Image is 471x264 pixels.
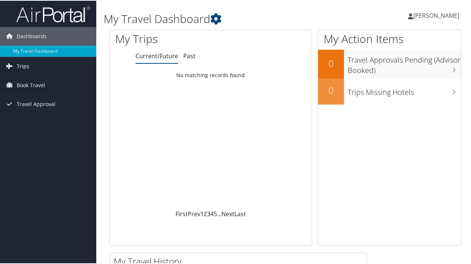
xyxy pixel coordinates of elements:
[318,56,344,69] h2: 0
[17,75,45,94] span: Book Travel
[188,209,200,217] a: Prev
[318,78,461,104] a: 0Trips Missing Hotels
[318,49,461,77] a: 0Travel Approvals Pending (Advisor Booked)
[318,83,344,96] h2: 0
[234,209,246,217] a: Last
[115,30,222,46] h1: My Trips
[348,50,461,75] h3: Travel Approvals Pending (Advisor Booked)
[408,4,467,26] a: [PERSON_NAME]
[104,10,345,26] h1: My Travel Dashboard
[176,209,188,217] a: First
[413,11,459,19] span: [PERSON_NAME]
[17,26,47,45] span: Dashboards
[200,209,204,217] a: 1
[16,5,90,22] img: airportal-logo.png
[110,68,312,81] td: No matching records found
[17,56,29,75] span: Trips
[204,209,207,217] a: 2
[183,51,196,59] a: Past
[217,209,221,217] span: …
[210,209,214,217] a: 4
[207,209,210,217] a: 3
[318,30,461,46] h1: My Action Items
[136,51,178,59] a: Current/Future
[214,209,217,217] a: 5
[348,83,461,97] h3: Trips Missing Hotels
[221,209,234,217] a: Next
[17,94,56,113] span: Travel Approval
